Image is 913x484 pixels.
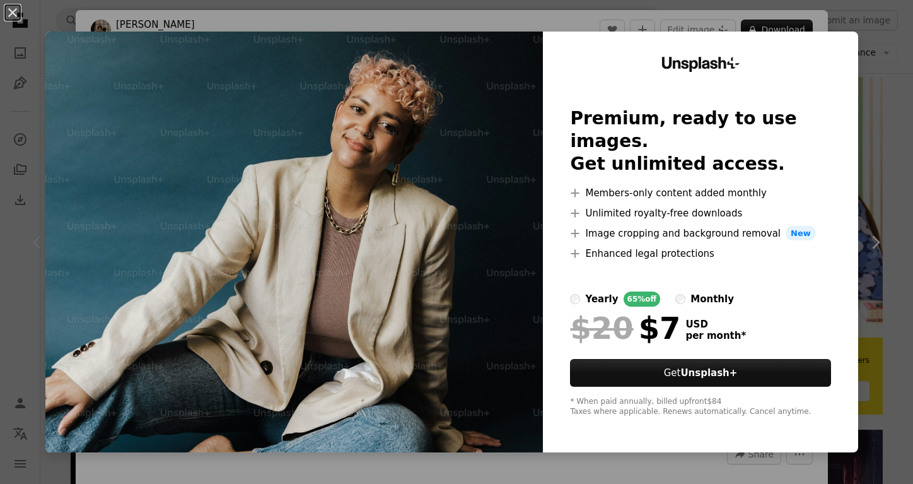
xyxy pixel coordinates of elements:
[570,226,830,241] li: Image cropping and background removal
[570,246,830,261] li: Enhanced legal protections
[570,206,830,221] li: Unlimited royalty-free downloads
[786,226,816,241] span: New
[675,294,685,304] input: monthly
[570,397,830,417] div: * When paid annually, billed upfront $84 Taxes where applicable. Renews automatically. Cancel any...
[690,292,734,307] div: monthly
[685,330,746,341] span: per month *
[680,367,737,379] strong: Unsplash+
[570,107,830,175] h2: Premium, ready to use images. Get unlimited access.
[570,312,680,345] div: $7
[570,312,633,345] span: $20
[624,292,661,307] div: 65% off
[585,292,618,307] div: yearly
[685,319,746,330] span: USD
[570,294,580,304] input: yearly65%off
[570,186,830,201] li: Members-only content added monthly
[570,359,830,387] button: GetUnsplash+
